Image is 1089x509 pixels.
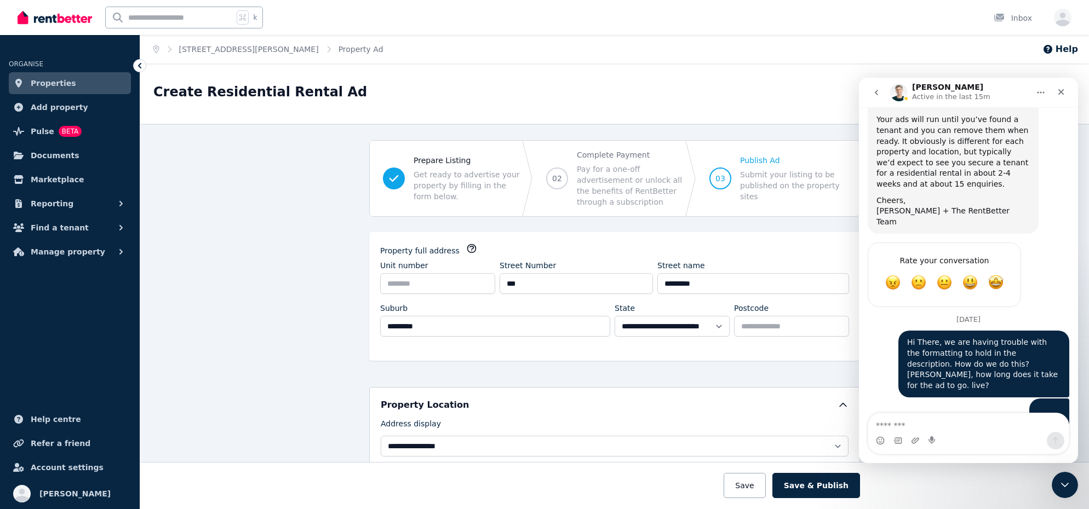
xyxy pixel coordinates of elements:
[9,60,43,68] span: ORGANISE
[381,398,469,412] h5: Property Location
[31,197,73,210] span: Reporting
[381,418,441,433] label: Address display
[859,78,1078,463] iframe: Intercom live chat
[500,260,556,271] label: Street Number
[414,155,520,166] span: Prepare Listing
[31,245,105,258] span: Manage property
[31,437,90,450] span: Refer a friend
[31,149,79,162] span: Documents
[724,473,765,498] button: Save
[369,140,860,217] nav: Progress
[552,173,562,184] span: 02
[380,260,428,271] label: Unit number
[39,487,111,500] span: [PERSON_NAME]
[380,303,408,314] label: Suburb
[380,245,460,256] label: Property full address
[994,13,1032,24] div: Inbox
[615,303,635,314] label: State
[734,303,769,314] label: Postcode
[31,461,104,474] span: Account settings
[1052,472,1078,498] iframe: Intercom live chat
[9,408,131,430] a: Help centre
[339,45,383,54] a: Property Ad
[140,35,397,63] nav: Breadcrumb
[9,96,131,118] a: Add property
[179,45,319,54] a: [STREET_ADDRESS][PERSON_NAME]
[577,149,683,160] span: Complete Payment
[740,155,846,166] span: Publish Ad
[414,169,520,202] span: Get ready to advertise your property by filling in the form below.
[153,83,367,101] h1: Create Residential Rental Ad
[577,164,683,207] span: Pay for a one-off advertisement or unlock all the benefits of RentBetter through a subscription
[9,432,131,454] a: Refer a friend
[740,169,846,202] span: Submit your listing to be published on the property sites
[1042,43,1078,56] button: Help
[9,217,131,239] button: Find a tenant
[9,193,131,215] button: Reporting
[9,169,131,190] a: Marketplace
[31,173,84,186] span: Marketplace
[18,9,92,26] img: RentBetter
[59,126,82,137] span: BETA
[31,413,81,426] span: Help centre
[9,120,131,142] a: PulseBETA
[31,125,54,138] span: Pulse
[9,72,131,94] a: Properties
[9,241,131,263] button: Manage property
[31,77,76,90] span: Properties
[31,101,88,114] span: Add property
[772,473,860,498] button: Save & Publish
[657,260,705,271] label: Street name
[31,221,89,234] span: Find a tenant
[253,13,257,22] span: k
[9,144,131,166] a: Documents
[715,173,725,184] span: 03
[9,456,131,478] a: Account settings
